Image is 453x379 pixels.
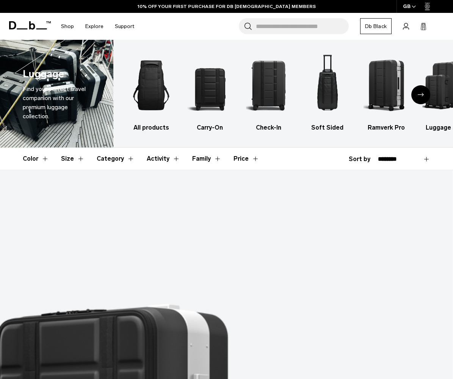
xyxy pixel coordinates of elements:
[305,51,350,132] li: 4 / 6
[187,51,233,132] a: Db Carry-On
[364,51,409,132] a: Db Ramverk Pro
[305,123,350,132] h3: Soft Sided
[23,148,49,170] button: Toggle Filter
[187,51,233,132] li: 2 / 6
[360,18,392,34] a: Db Black
[246,51,292,119] img: Db
[364,51,409,119] img: Db
[61,13,74,40] a: Shop
[305,51,350,119] img: Db
[234,148,259,170] button: Toggle Price
[61,148,85,170] button: Toggle Filter
[364,123,409,132] h3: Ramverk Pro
[187,51,233,119] img: Db
[23,85,86,120] span: Find your perfect travel companion with our premium luggage collection.
[411,85,430,104] div: Next slide
[129,51,174,119] img: Db
[85,13,103,40] a: Explore
[97,148,135,170] button: Toggle Filter
[187,123,233,132] h3: Carry-On
[246,123,292,132] h3: Check-In
[129,123,174,132] h3: All products
[147,148,180,170] button: Toggle Filter
[115,13,134,40] a: Support
[305,51,350,132] a: Db Soft Sided
[129,51,174,132] a: Db All products
[23,66,64,82] h1: Luggage
[364,51,409,132] li: 5 / 6
[246,51,292,132] li: 3 / 6
[129,51,174,132] li: 1 / 6
[192,148,221,170] button: Toggle Filter
[246,51,292,132] a: Db Check-In
[55,13,140,40] nav: Main Navigation
[138,3,316,10] a: 10% OFF YOUR FIRST PURCHASE FOR DB [DEMOGRAPHIC_DATA] MEMBERS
